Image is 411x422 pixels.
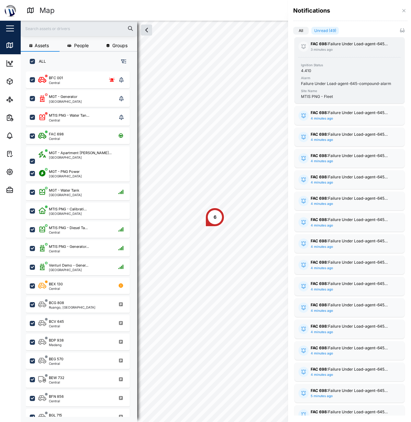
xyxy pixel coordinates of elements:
div: Failure Under Load-agent-645-compound-alarm [311,217,388,223]
strong: FAC 698: [311,110,328,115]
div: 4 minutes ago [311,308,333,313]
div: Failure Under Load-agent-645-compound-alarm [311,366,388,373]
strong: FAC 698: [311,281,328,286]
div: 4 minutes ago [311,180,333,185]
div: Failure Under Load-agent-645-compound-alarm [311,132,388,138]
div: 4 minutes ago [311,266,333,271]
strong: FAC 698: [311,260,328,265]
strong: FAC 698: [311,367,328,372]
strong: FAC 698: [311,238,328,243]
div: 4 minutes ago [311,159,333,164]
div: MTIS PNG - Fleet [301,94,333,100]
strong: FAC 698: [311,174,328,179]
strong: FAC 698: [311,41,328,46]
div: 4 minutes ago [311,287,333,292]
div: 4 minutes ago [311,137,333,142]
strong: FAC 698: [311,196,328,201]
div: Failure Under Load-agent-645-compound-alarm [311,238,388,244]
div: Failure Under Load-agent-645-compound-alarm [311,302,388,308]
div: 4.410 [301,68,311,74]
strong: FAC 698: [311,153,328,158]
div: Failure Under Load-agent-645-compound-alarm [311,388,388,394]
div: Site Name [301,89,398,94]
h4: Notifications [293,6,330,15]
div: Failure Under Load-agent-645-compound-alarm [311,323,388,330]
div: 4 minutes ago [311,244,333,249]
div: Failure Under Load-agent-645-compound-alarm [311,174,388,180]
strong: FAC 698: [311,345,328,350]
div: Alarm [301,76,398,81]
div: 5 minutes ago [311,415,333,420]
div: Failure Under Load-agent-645-compound-alarm [311,281,388,287]
strong: FAC 698: [311,132,328,137]
label: Unread (49) [311,27,339,35]
div: Failure Under Load-agent-645-compound-alarm [311,153,388,159]
strong: FAC 698: [311,217,328,222]
div: Ignition Status [301,63,398,68]
div: Failure Under Load-agent-645-compound-alarm [301,81,391,87]
div: Failure Under Load-agent-645-compound-alarm [311,110,388,116]
div: Failure Under Load-agent-645-compound-alarm [311,345,388,351]
div: 3 minutes ago [311,47,333,52]
div: Failure Under Load-agent-645-compound-alarm [311,409,388,415]
div: Failure Under Load-agent-645-compound-alarm [311,259,388,266]
div: 4 minutes ago [311,351,333,356]
div: 4 minutes ago [311,201,333,206]
div: 4 minutes ago [311,223,333,228]
strong: FAC 698: [311,388,328,393]
div: Failure Under Load-agent-645-compound-alarm [311,41,388,47]
strong: FAC 698: [311,409,328,414]
div: 4 minutes ago [311,330,333,335]
div: 4 minutes ago [311,116,333,121]
div: Failure Under Load-agent-645-compound-alarm [311,195,388,202]
div: 4 minutes ago [311,372,333,377]
label: All [293,27,309,35]
div: 5 minutes ago [311,394,333,399]
strong: FAC 698: [311,324,328,329]
strong: FAC 698: [311,302,328,307]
